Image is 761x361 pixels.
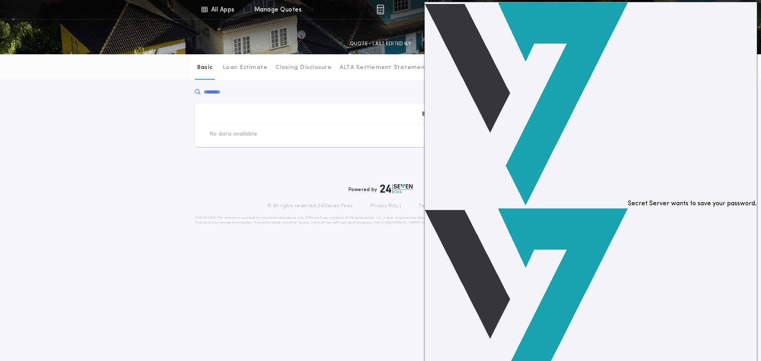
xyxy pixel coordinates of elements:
td: No data available [203,124,264,145]
p: DISCLAIMER: This estimate is provided for informational purposes only. 24|Seven Fees, a product o... [195,216,566,225]
p: ALTA Settlement Statement [340,64,428,72]
p: Loan Estimate [223,64,268,72]
p: © All rights reserved. 24|Seven Fees [267,203,353,209]
p: Basic [197,64,213,72]
p: QUOTE - LAST EDITED BY [350,40,411,48]
img: img [377,5,384,14]
a: [URL][DOMAIN_NAME] [381,221,421,224]
a: Privacy Policy [370,203,402,209]
img: logo [380,184,413,193]
p: Closing Disclosure [275,64,332,72]
div: Powered by [348,184,413,193]
p: Buyer [422,111,438,118]
a: Terms of Service [419,203,459,209]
